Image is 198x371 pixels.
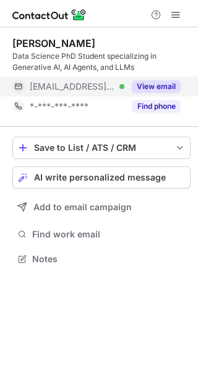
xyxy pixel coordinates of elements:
[12,137,191,159] button: save-profile-one-click
[12,37,95,49] div: [PERSON_NAME]
[33,202,132,212] span: Add to email campaign
[12,250,191,268] button: Notes
[34,173,166,182] span: AI write personalized message
[34,143,169,153] div: Save to List / ATS / CRM
[12,196,191,218] button: Add to email campaign
[12,226,191,243] button: Find work email
[32,254,186,265] span: Notes
[12,7,87,22] img: ContactOut v5.3.10
[12,51,191,73] div: Data Science PhD Student specializing in Generative AI, AI Agents, and LLMs
[30,81,115,92] span: [EMAIL_ADDRESS][DOMAIN_NAME]
[12,166,191,189] button: AI write personalized message
[132,100,181,113] button: Reveal Button
[32,229,186,240] span: Find work email
[132,80,181,93] button: Reveal Button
